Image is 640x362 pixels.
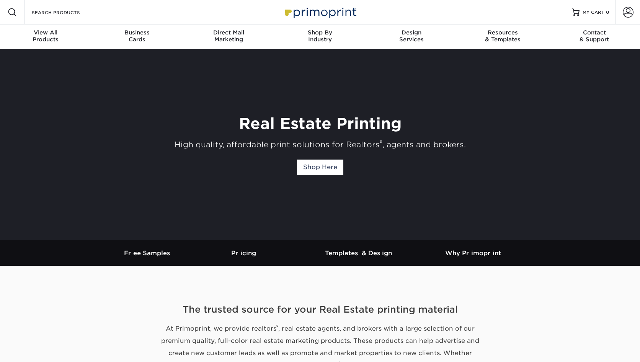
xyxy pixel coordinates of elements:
[93,114,547,133] h1: Real Estate Printing
[109,249,186,257] h3: Free Samples
[31,8,106,17] input: SEARCH PRODUCTS.....
[380,139,382,146] sup: ®
[109,240,186,266] a: Free Samples
[549,24,640,49] a: Contact& Support
[91,24,183,49] a: BusinessCards
[91,29,183,43] div: Cards
[583,9,604,16] span: MY CART
[416,240,531,266] a: Why Primoprint
[186,249,301,257] h3: Pricing
[301,249,416,257] h3: Templates & Design
[274,29,366,36] span: Shop By
[282,4,358,20] img: Primoprint
[93,139,547,150] div: High quality, affordable print solutions for Realtors , agents and brokers.
[457,29,549,36] span: Resources
[606,10,609,15] span: 0
[297,160,343,175] a: Shop Here
[366,24,457,49] a: DesignServices
[183,29,274,43] div: Marketing
[274,29,366,43] div: Industry
[457,24,549,49] a: Resources& Templates
[366,29,457,36] span: Design
[549,29,640,36] span: Contact
[416,249,531,257] h3: Why Primoprint
[183,29,274,36] span: Direct Mail
[276,324,278,329] sup: ®
[183,24,274,49] a: Direct MailMarketing
[366,29,457,43] div: Services
[301,240,416,266] a: Templates & Design
[274,24,366,49] a: Shop ByIndustry
[549,29,640,43] div: & Support
[96,303,544,316] h2: The trusted source for your Real Estate printing material
[91,29,183,36] span: Business
[186,240,301,266] a: Pricing
[457,29,549,43] div: & Templates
